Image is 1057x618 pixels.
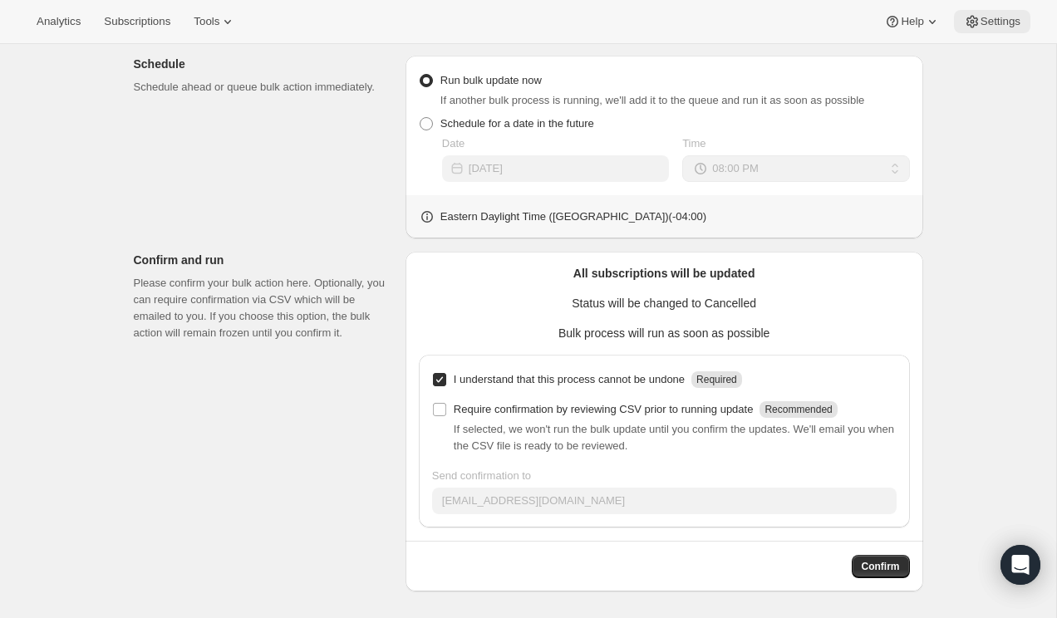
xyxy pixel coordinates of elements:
span: Time [682,137,705,150]
span: Help [901,15,923,28]
p: Schedule ahead or queue bulk action immediately. [134,79,392,96]
div: Open Intercom Messenger [1000,545,1040,585]
p: All subscriptions will be updated [419,265,910,282]
button: Subscriptions [94,10,180,33]
span: If another bulk process is running, we'll add it to the queue and run it as soon as possible [440,94,865,106]
span: Tools [194,15,219,28]
span: Required [696,374,737,385]
p: I understand that this process cannot be undone [454,371,685,388]
p: Schedule [134,56,392,72]
span: Schedule for a date in the future [440,117,594,130]
button: Tools [184,10,246,33]
span: Confirm [862,560,900,573]
p: Require confirmation by reviewing CSV prior to running update [454,401,754,418]
span: Send confirmation to [432,469,531,482]
button: Settings [954,10,1030,33]
button: Help [874,10,950,33]
span: Recommended [764,404,832,415]
span: If selected, we won't run the bulk update until you confirm the updates. We'll email you when the... [454,423,894,452]
button: Confirm [852,555,910,578]
span: Analytics [37,15,81,28]
span: Settings [981,15,1020,28]
p: Confirm and run [134,252,392,268]
span: Date [442,137,465,150]
p: Eastern Daylight Time ([GEOGRAPHIC_DATA]) ( -04 : 00 ) [440,208,706,225]
span: Subscriptions [104,15,170,28]
p: Bulk process will run as soon as possible [419,325,910,341]
p: Please confirm your bulk action here. Optionally, you can require confirmation via CSV which will... [134,275,392,341]
button: Analytics [27,10,91,33]
span: Run bulk update now [440,74,542,86]
p: Status will be changed to Cancelled [419,295,910,311]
